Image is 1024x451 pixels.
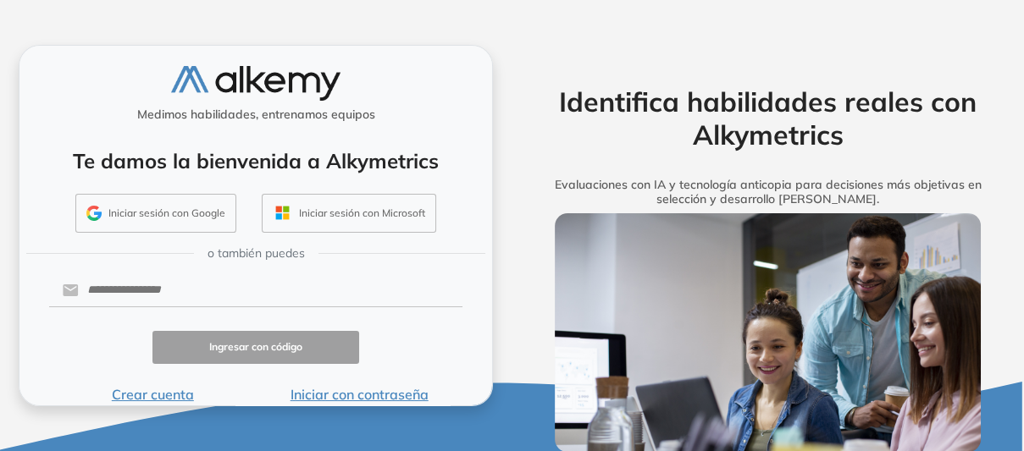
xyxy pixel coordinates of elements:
[262,194,436,233] button: Iniciar sesión con Microsoft
[273,203,292,223] img: OUTLOOK_ICON
[42,149,470,173] h4: Te damos la bienvenida a Alkymetrics
[532,178,1005,206] h5: Evaluaciones con IA y tecnología anticopia para decisiones más objetivas en selección y desarroll...
[171,66,340,101] img: logo-alkemy
[75,194,236,233] button: Iniciar sesión con Google
[152,331,359,364] button: Ingresar con código
[49,384,256,404] button: Crear cuenta
[532,85,1005,151] h2: Identifica habilidades reales con Alkymetrics
[719,255,1024,451] div: Widget de chat
[26,107,485,122] h5: Medimos habilidades, entrenamos equipos
[256,384,462,404] button: Iniciar con contraseña
[719,255,1024,451] iframe: Chat Widget
[208,245,305,262] span: o también puedes
[86,206,102,221] img: GMAIL_ICON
